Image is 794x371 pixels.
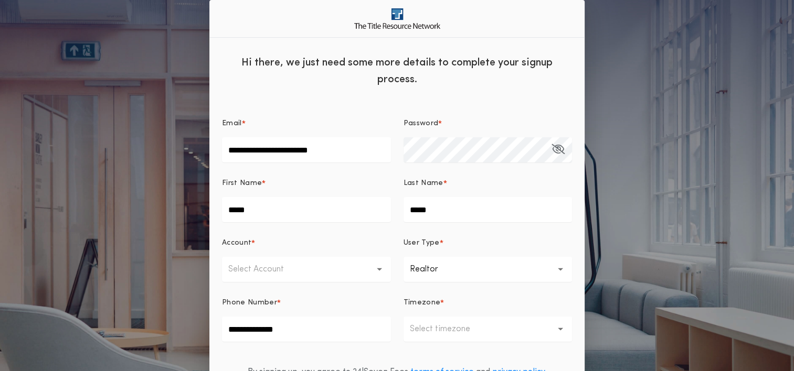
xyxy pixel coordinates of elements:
[222,118,242,129] p: Email
[222,238,251,248] p: Account
[222,178,262,189] p: First Name
[354,8,440,29] img: logo
[404,178,443,189] p: Last Name
[222,197,391,222] input: First Name*
[410,263,455,276] p: Realtor
[404,317,573,342] button: Select timezone
[552,137,565,162] button: Password*
[410,323,487,335] p: Select timezone
[228,263,301,276] p: Select Account
[404,118,439,129] p: Password
[222,137,391,162] input: Email*
[404,298,441,308] p: Timezone
[222,298,277,308] p: Phone Number
[222,257,391,282] button: Select Account
[209,46,585,93] div: Hi there, we just need some more details to complete your signup process.
[404,137,573,162] input: Password*
[404,238,440,248] p: User Type
[404,257,573,282] button: Realtor
[222,317,391,342] input: Phone Number*
[404,197,573,222] input: Last Name*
